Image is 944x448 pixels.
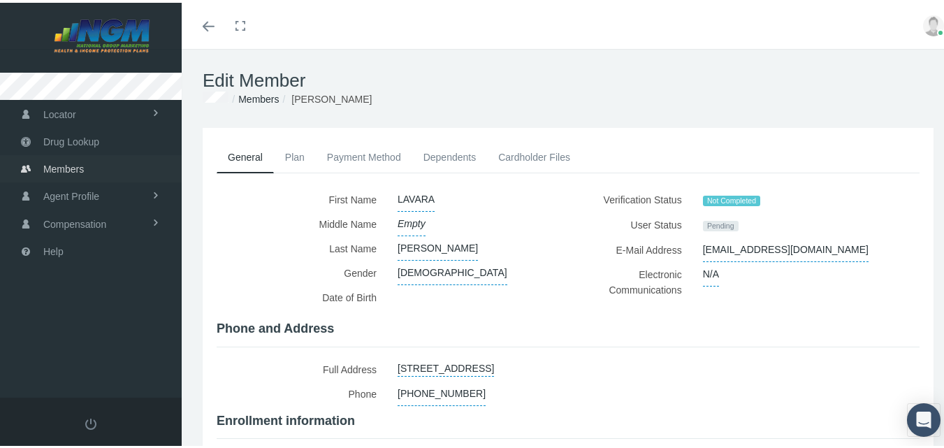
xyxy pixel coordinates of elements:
label: E-Mail Address [579,235,692,259]
label: Phone [217,379,387,403]
span: Agent Profile [43,180,99,207]
label: Date of Birth [217,282,387,311]
a: Dependents [412,139,488,170]
label: User Status [579,210,692,235]
label: Gender [217,258,387,282]
span: Locator [43,99,76,125]
h4: Phone and Address [217,319,920,334]
img: NATIONAL GROUP MARKETING [18,15,186,50]
span: [DEMOGRAPHIC_DATA] [398,258,507,282]
label: Electronic Communications [579,259,692,299]
span: [EMAIL_ADDRESS][DOMAIN_NAME] [703,235,869,259]
h1: Edit Member [203,67,934,89]
a: Members [238,91,279,102]
label: Verification Status [579,185,692,210]
a: Cardholder Files [487,139,581,170]
div: Open Intercom Messenger [907,400,941,434]
img: user-placeholder.jpg [923,13,944,34]
label: Last Name [217,233,387,258]
span: Drug Lookup [43,126,99,152]
a: Payment Method [316,139,412,170]
h4: Enrollment information [217,411,920,426]
span: Members [43,153,84,180]
span: Compensation [43,208,106,235]
span: Pending [703,218,739,229]
span: N/A [703,259,719,284]
label: First Name [217,185,387,209]
label: Full Address [217,354,387,379]
span: Not Completed [703,193,761,204]
span: [PERSON_NAME] [291,91,372,102]
span: LAVARA [398,185,435,209]
span: [PHONE_NUMBER] [398,379,486,403]
a: [STREET_ADDRESS] [398,354,494,374]
a: Plan [274,139,316,170]
span: Empty [398,209,426,233]
span: [PERSON_NAME] [398,233,478,258]
a: General [217,139,274,171]
label: Middle Name [217,209,387,233]
span: Help [43,236,64,262]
